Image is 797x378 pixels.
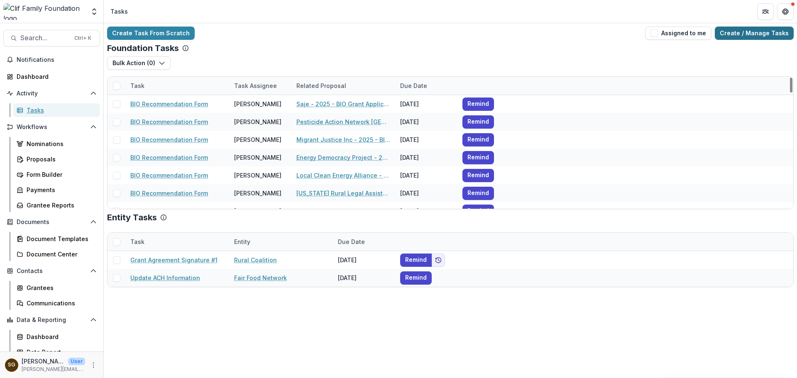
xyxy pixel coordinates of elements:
div: Dashboard [27,332,93,341]
span: Activity [17,90,87,97]
a: Create / Manage Tasks [715,27,794,40]
a: BIO Recommendation Form [130,135,208,144]
div: Task Assignee [229,81,282,90]
a: BIO Recommendation Form [130,153,208,162]
span: Data & Reporting [17,317,87,324]
button: Remind [400,254,432,267]
button: Remind [462,98,494,111]
div: Task Assignee [229,77,291,95]
div: [DATE] [333,269,395,287]
a: Communications [13,296,100,310]
button: Remind [400,271,432,285]
div: [DATE] [395,95,457,113]
button: Remind [462,133,494,146]
a: Nominations [13,137,100,151]
div: Data Report [27,348,93,356]
a: BIO Recommendation Form [130,117,208,126]
button: Remind [462,151,494,164]
div: [PERSON_NAME] [234,100,281,108]
button: Partners [757,3,774,20]
button: Get Help [777,3,794,20]
div: Sarah Grady [8,362,15,368]
div: [PERSON_NAME] [234,207,281,215]
a: BIO Recommendation Form [130,171,208,180]
div: [PERSON_NAME] [234,189,281,198]
div: Due Date [333,237,370,246]
a: Grantees [13,281,100,295]
div: Entity [229,233,333,251]
p: [PERSON_NAME] [22,357,65,366]
div: Entity [229,237,255,246]
a: Migrant Justice Inc - 2025 - BIO Grant Application [296,135,390,144]
div: Grantees [27,283,93,292]
a: Tasks [13,103,100,117]
span: Notifications [17,56,97,63]
a: Rural Coalition [234,256,277,264]
div: Tasks [27,106,93,115]
div: Related Proposal [291,77,395,95]
div: Grantee Reports [27,201,93,210]
span: Search... [20,34,69,42]
button: Open Contacts [3,264,100,278]
button: Open Documents [3,215,100,229]
div: Due Date [333,233,395,251]
a: Create Task From Scratch [107,27,195,40]
div: [DATE] [395,202,457,220]
div: Due Date [395,77,457,95]
div: Task [125,77,229,95]
a: Saje - 2025 - BIO Grant Application [296,100,390,108]
a: Pesticide Action Network [GEOGRAPHIC_DATA] - 2025 - BIO Grant Application [296,117,390,126]
div: Proposals [27,155,93,163]
a: Update ACH Information [130,273,200,282]
a: Dashboard [3,70,100,83]
div: [DATE] [333,251,395,269]
p: Entity Tasks [107,212,157,222]
p: User [68,358,85,365]
a: Grantee Reports [13,198,100,212]
a: BIO Recommendation Form [130,189,208,198]
div: Related Proposal [291,81,351,90]
button: Open Workflows [3,120,100,134]
button: Search... [3,30,100,46]
div: Due Date [395,81,432,90]
p: [PERSON_NAME][EMAIL_ADDRESS][DOMAIN_NAME] [22,366,85,373]
div: Form Builder [27,170,93,179]
button: Open Activity [3,87,100,100]
span: Contacts [17,268,87,275]
button: Remind [462,187,494,200]
a: Proposals [13,152,100,166]
nav: breadcrumb [107,5,131,17]
a: Local Clean Energy Alliance - 2025 - BIO Grant Application [296,171,390,180]
div: Task [125,81,149,90]
div: [DATE] [395,131,457,149]
img: Clif Family Foundation logo [3,3,85,20]
div: [PERSON_NAME] [234,153,281,162]
div: Dashboard [17,72,93,81]
div: [DATE] [395,184,457,202]
div: Task [125,233,229,251]
a: Payments [13,183,100,197]
div: Payments [27,185,93,194]
button: Open entity switcher [88,3,100,20]
div: Ctrl + K [73,34,93,43]
a: Document Templates [13,232,100,246]
button: Remind [462,115,494,129]
div: [DATE] [395,149,457,166]
a: Document Center [13,247,100,261]
div: [DATE] [395,113,457,131]
button: Assigned to me [645,27,711,40]
div: Task [125,237,149,246]
a: Grant Agreement Signature #1 [130,256,218,264]
button: Remind [462,205,494,218]
a: Data Report [13,345,100,359]
div: Nominations [27,139,93,148]
button: Open Data & Reporting [3,313,100,327]
div: [DATE] [395,166,457,184]
a: Reclaim Our Power: Utility Justice Campaign - 2025 - BIO Grant Application [296,207,390,215]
